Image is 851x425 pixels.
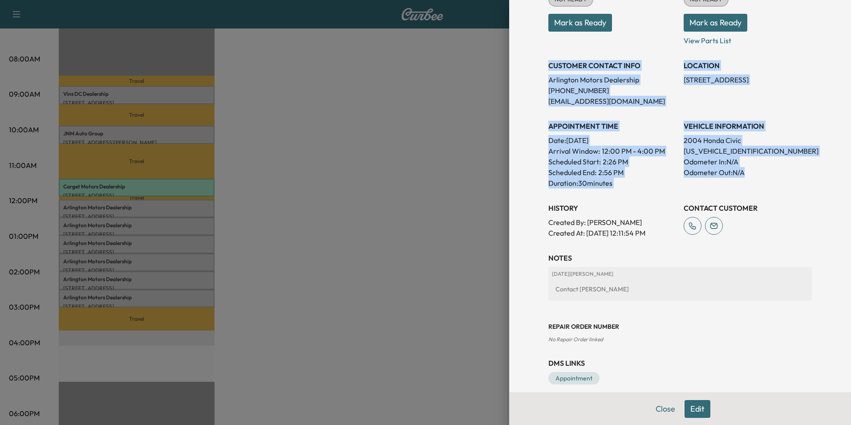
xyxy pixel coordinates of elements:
[684,135,812,146] p: 2004 Honda Civic
[548,372,600,384] a: Appointment
[548,96,677,106] p: [EMAIL_ADDRESS][DOMAIN_NAME]
[684,156,812,167] p: Odometer In: N/A
[548,322,812,331] h3: Repair Order number
[548,203,677,213] h3: History
[685,400,710,418] button: Edit
[603,156,628,167] p: 2:26 PM
[552,270,808,278] p: [DATE] | [PERSON_NAME]
[548,358,812,368] h3: DMS Links
[684,146,812,156] p: [US_VEHICLE_IDENTIFICATION_NUMBER]
[548,167,596,178] p: Scheduled End:
[548,85,677,96] p: [PHONE_NUMBER]
[684,74,812,85] p: [STREET_ADDRESS]
[602,146,665,156] span: 12:00 PM - 4:00 PM
[552,281,808,297] div: Contact [PERSON_NAME]
[548,121,677,131] h3: APPOINTMENT TIME
[684,14,747,32] button: Mark as Ready
[548,135,677,146] p: Date: [DATE]
[548,74,677,85] p: Arlington Motors Dealership
[598,167,624,178] p: 2:56 PM
[548,178,677,188] p: Duration: 30 minutes
[548,146,677,156] p: Arrival Window:
[684,121,812,131] h3: VEHICLE INFORMATION
[650,400,681,418] button: Close
[548,156,601,167] p: Scheduled Start:
[548,336,603,343] span: No Repair Order linked
[548,217,677,228] p: Created By : [PERSON_NAME]
[684,32,812,46] p: View Parts List
[548,60,677,71] h3: CUSTOMER CONTACT INFO
[548,253,812,263] h3: NOTES
[684,203,812,213] h3: CONTACT CUSTOMER
[684,60,812,71] h3: LOCATION
[548,14,612,32] button: Mark as Ready
[548,228,677,238] p: Created At : [DATE] 12:11:54 PM
[684,167,812,178] p: Odometer Out: N/A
